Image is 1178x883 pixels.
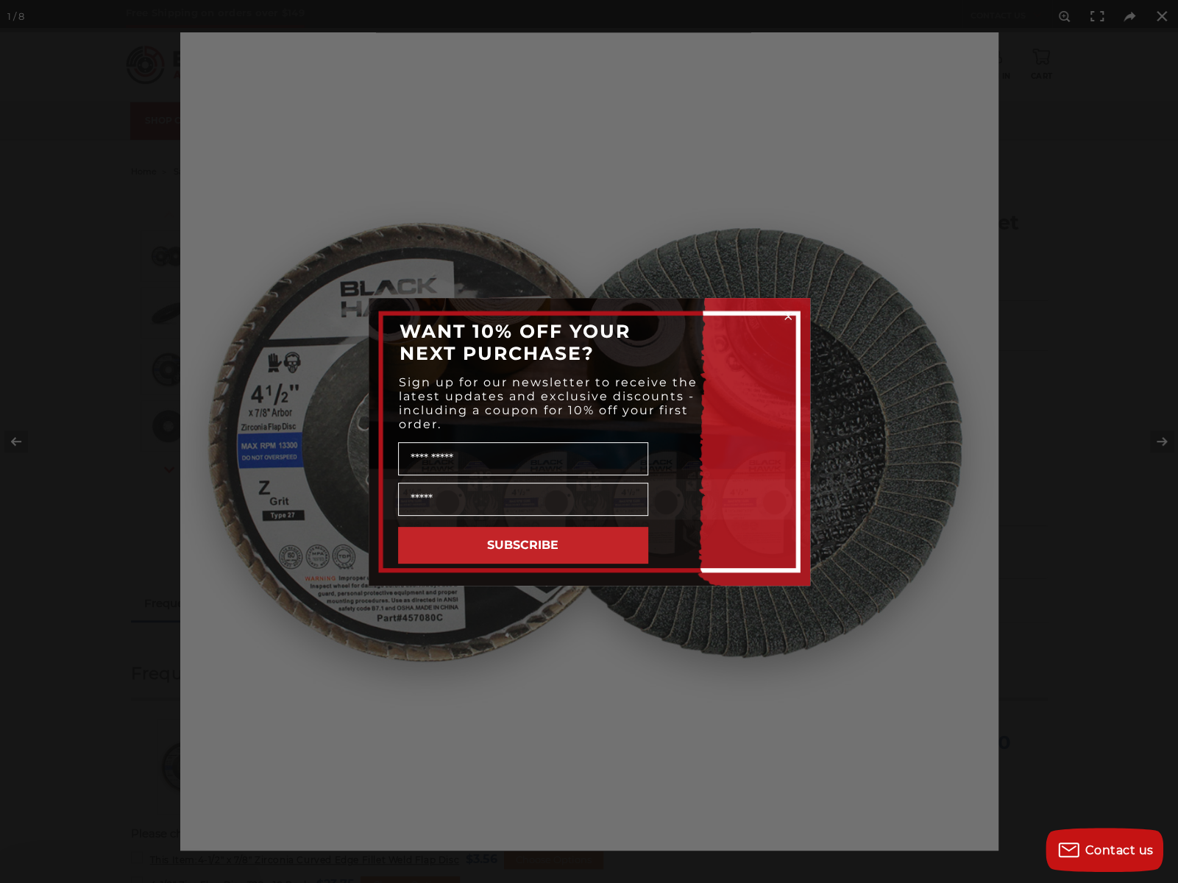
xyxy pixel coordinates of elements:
[398,527,648,564] button: SUBSCRIBE
[399,375,698,431] span: Sign up for our newsletter to receive the latest updates and exclusive discounts - including a co...
[1085,843,1154,857] span: Contact us
[1046,828,1163,872] button: Contact us
[400,320,631,364] span: WANT 10% OFF YOUR NEXT PURCHASE?
[398,483,648,516] input: Email
[781,309,795,324] button: Close dialog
